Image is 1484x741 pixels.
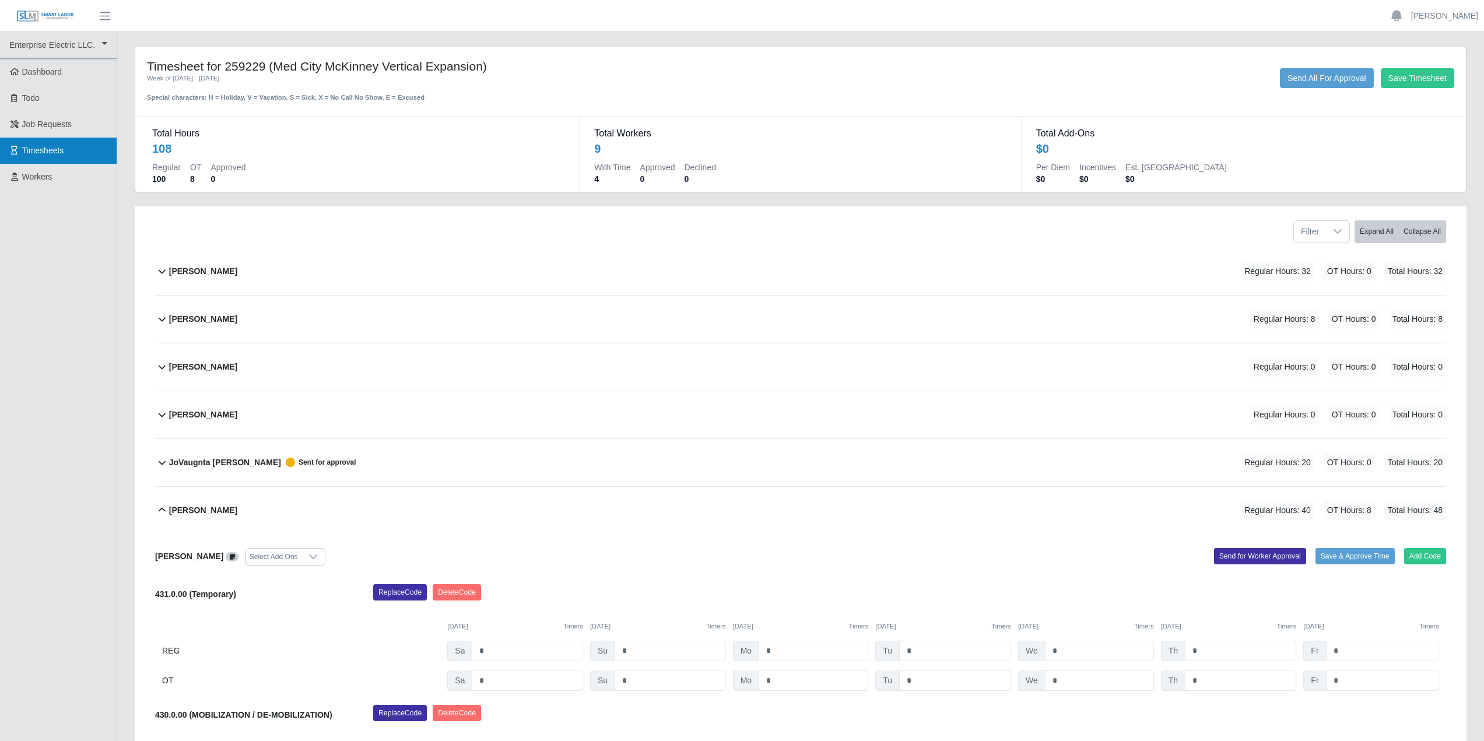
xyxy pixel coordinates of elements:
[1036,173,1070,185] dd: $0
[1324,262,1375,281] span: OT Hours: 0
[594,127,1007,141] dt: Total Workers
[1303,641,1326,661] span: Fr
[733,670,759,691] span: Mo
[190,173,201,185] dd: 8
[1277,621,1297,631] button: Timers
[1328,357,1380,377] span: OT Hours: 0
[246,549,301,565] div: Select Add Ons
[1389,357,1446,377] span: Total Hours: 0
[226,552,238,561] a: View/Edit Notes
[1241,501,1314,520] span: Regular Hours: 40
[594,173,630,185] dd: 4
[22,67,62,76] span: Dashboard
[162,670,440,691] div: OT
[22,120,72,129] span: Job Requests
[594,161,630,173] dt: With Time
[155,710,332,719] b: 430.0.00 (MOBILIZATION / DE-MOBILIZATION)
[1303,621,1439,631] div: [DATE]
[211,161,245,173] dt: Approved
[1079,161,1116,173] dt: Incentives
[1280,68,1374,88] button: Send All For Approval
[1241,262,1314,281] span: Regular Hours: 32
[155,552,223,561] b: [PERSON_NAME]
[1250,405,1319,424] span: Regular Hours: 0
[733,641,759,661] span: Mo
[211,173,245,185] dd: 0
[640,173,675,185] dd: 0
[373,584,427,600] button: ReplaceCode
[169,409,237,421] b: [PERSON_NAME]
[733,621,869,631] div: [DATE]
[155,248,1446,295] button: [PERSON_NAME] Regular Hours: 32 OT Hours: 0 Total Hours: 32
[590,670,615,691] span: Su
[1384,453,1446,472] span: Total Hours: 20
[1324,453,1375,472] span: OT Hours: 0
[169,504,237,517] b: [PERSON_NAME]
[373,705,427,721] button: ReplaceCode
[706,621,726,631] button: Timers
[169,265,237,278] b: [PERSON_NAME]
[162,641,440,661] div: REG
[22,93,40,103] span: Todo
[1161,621,1297,631] div: [DATE]
[849,621,869,631] button: Timers
[152,127,566,141] dt: Total Hours
[147,83,682,103] div: Special characters: H = Holiday, V = Vacation, S = Sick, X = No Call No Show, E = Excused
[447,670,472,691] span: Sa
[1384,262,1446,281] span: Total Hours: 32
[1125,161,1227,173] dt: Est. [GEOGRAPHIC_DATA]
[1250,357,1319,377] span: Regular Hours: 0
[1079,173,1116,185] dd: $0
[155,487,1446,534] button: [PERSON_NAME] Regular Hours: 40 OT Hours: 8 Total Hours: 48
[169,456,281,469] b: JoVaugnta [PERSON_NAME]
[1384,501,1446,520] span: Total Hours: 48
[1315,548,1395,564] button: Save & Approve Time
[685,161,716,173] dt: Declined
[1328,405,1380,424] span: OT Hours: 0
[875,641,900,661] span: Tu
[1161,641,1185,661] span: Th
[1324,501,1375,520] span: OT Hours: 8
[1125,173,1227,185] dd: $0
[1294,221,1326,243] span: Filter
[22,146,64,155] span: Timesheets
[1355,220,1446,243] div: bulk actions
[155,296,1446,343] button: [PERSON_NAME] Regular Hours: 8 OT Hours: 0 Total Hours: 8
[155,589,236,599] b: 431.0.00 (Temporary)
[1398,220,1446,243] button: Collapse All
[155,439,1446,486] button: JoVaugnta [PERSON_NAME] Sent for approval Regular Hours: 20 OT Hours: 0 Total Hours: 20
[1303,670,1326,691] span: Fr
[1161,670,1185,691] span: Th
[152,141,171,157] div: 108
[590,621,726,631] div: [DATE]
[685,173,716,185] dd: 0
[1381,68,1454,88] button: Save Timesheet
[152,161,181,173] dt: Regular
[875,670,900,691] span: Tu
[147,73,682,83] div: Week of [DATE] - [DATE]
[875,621,1011,631] div: [DATE]
[169,361,237,373] b: [PERSON_NAME]
[433,584,481,600] button: DeleteCode
[563,621,583,631] button: Timers
[155,343,1446,391] button: [PERSON_NAME] Regular Hours: 0 OT Hours: 0 Total Hours: 0
[1018,641,1046,661] span: We
[1241,453,1314,472] span: Regular Hours: 20
[590,641,615,661] span: Su
[1355,220,1399,243] button: Expand All
[281,458,356,467] span: Sent for approval
[22,172,52,181] span: Workers
[1018,621,1154,631] div: [DATE]
[640,161,675,173] dt: Approved
[147,59,682,73] h4: Timesheet for 259229 (Med City McKinney Vertical Expansion)
[152,173,181,185] dd: 100
[155,391,1446,438] button: [PERSON_NAME] Regular Hours: 0 OT Hours: 0 Total Hours: 0
[1404,548,1447,564] button: Add Code
[447,621,583,631] div: [DATE]
[1411,10,1478,22] a: [PERSON_NAME]
[1134,621,1154,631] button: Timers
[169,313,237,325] b: [PERSON_NAME]
[190,161,201,173] dt: OT
[1250,310,1319,329] span: Regular Hours: 8
[1214,548,1306,564] button: Send for Worker Approval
